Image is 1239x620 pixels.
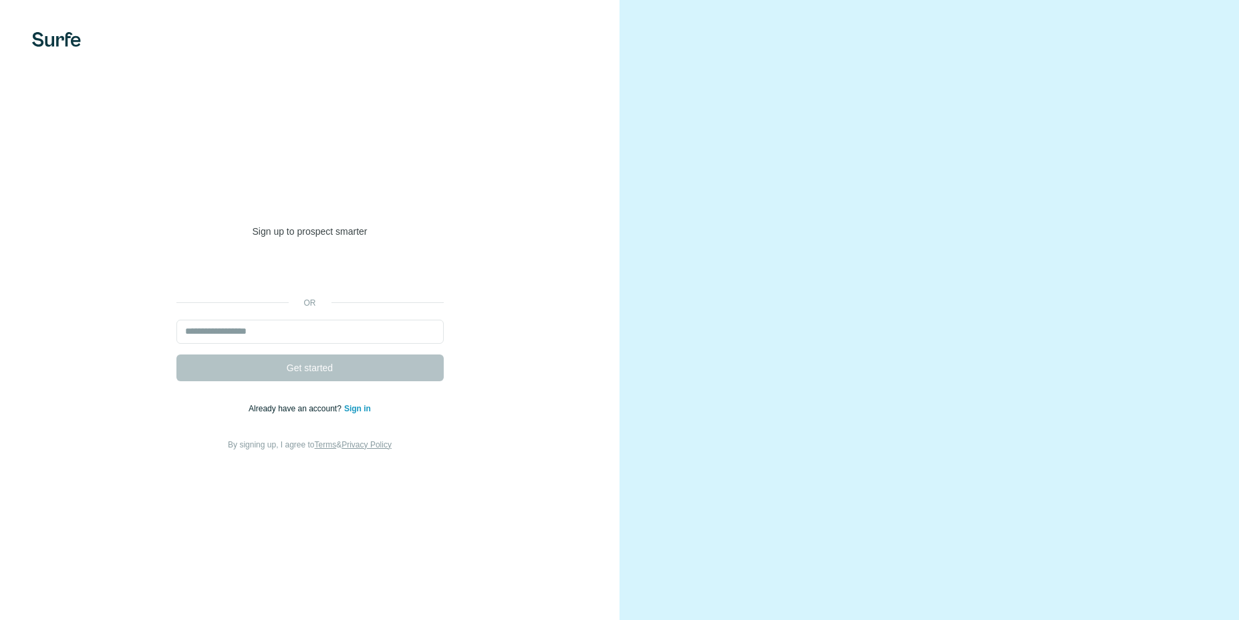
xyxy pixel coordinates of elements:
a: Sign in [344,404,371,413]
a: Terms [315,440,337,449]
img: Surfe's logo [32,32,81,47]
p: or [289,297,331,309]
h1: Welcome to [GEOGRAPHIC_DATA] [176,169,444,222]
span: Already have an account? [249,404,344,413]
p: Sign up to prospect smarter [176,225,444,238]
span: By signing up, I agree to & [228,440,392,449]
a: Privacy Policy [341,440,392,449]
iframe: Sign in with Google Button [170,258,450,288]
